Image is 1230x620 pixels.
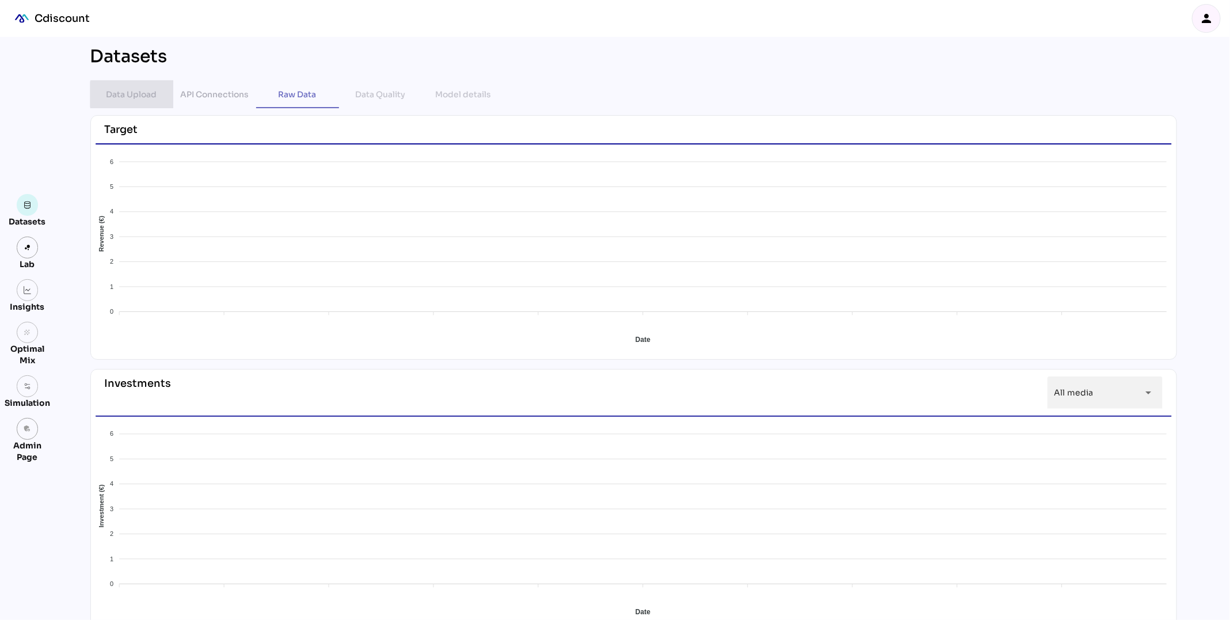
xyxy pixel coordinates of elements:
[10,301,45,313] div: Insights
[24,425,32,433] i: admin_panel_settings
[24,286,32,294] img: graph.svg
[98,485,105,528] text: Investment (€)
[110,308,113,315] tspan: 0
[110,158,113,165] tspan: 6
[15,258,40,270] div: Lab
[110,556,113,562] tspan: 1
[435,88,491,101] div: Model details
[355,88,405,101] div: Data Quality
[635,336,650,344] text: Date
[279,88,317,101] div: Raw Data
[24,244,32,252] img: lab.svg
[110,431,113,438] tspan: 6
[110,530,113,537] tspan: 2
[105,123,138,136] div: Target
[5,397,50,409] div: Simulation
[9,6,35,31] div: mediaROI
[24,382,32,390] img: settings.svg
[110,505,113,512] tspan: 3
[110,233,113,240] tspan: 3
[90,46,167,67] div: Datasets
[9,216,46,227] div: Datasets
[1142,386,1156,400] i: arrow_drop_down
[1199,12,1213,25] i: person
[24,329,32,337] i: grain
[24,201,32,209] img: data.svg
[110,481,113,488] tspan: 4
[110,183,113,190] tspan: 5
[98,216,105,252] text: Revenue (€)
[110,283,113,290] tspan: 1
[5,440,50,463] div: Admin Page
[110,580,113,587] tspan: 0
[35,12,90,25] div: Cdiscount
[105,376,172,409] div: Investments
[110,208,113,215] tspan: 4
[110,258,113,265] tspan: 2
[635,608,650,616] text: Date
[1054,387,1094,398] span: All media
[5,343,50,366] div: Optimal Mix
[106,88,157,101] div: Data Upload
[180,88,249,101] div: API Connections
[110,455,113,462] tspan: 5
